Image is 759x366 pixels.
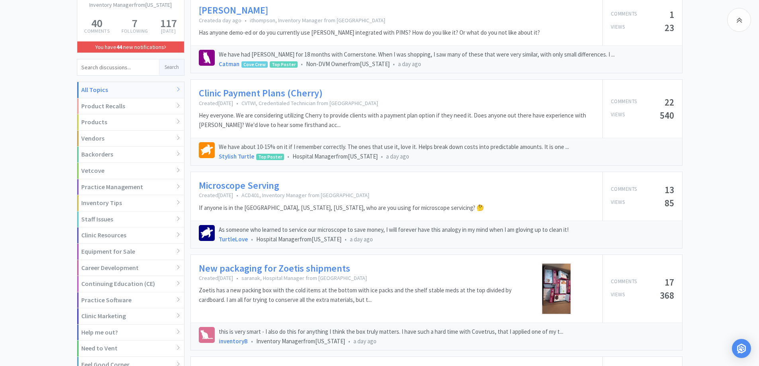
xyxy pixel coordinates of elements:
p: We have had [PERSON_NAME] for 18 months with Cornerstone. When I was shopping, I saw many of thes... [219,50,674,59]
span: • [251,337,253,345]
div: Vendors [77,131,184,147]
h5: 40 [84,18,109,29]
div: Inventory Tips [77,195,184,211]
p: Created [DATE] CVTWI, Credentialed Technician from [GEOGRAPHIC_DATA] [199,100,594,107]
p: Comments [611,185,637,194]
div: Clinic Marketing [77,308,184,325]
span: • [236,192,238,199]
div: Vetcove [77,163,184,179]
span: Top Poster [270,62,297,67]
div: Products [77,114,184,131]
div: Need to Vent [77,341,184,357]
a: Stylish Turtle [219,153,254,160]
img: IMG_9112-1755808479.jfif [541,263,571,315]
span: • [245,17,247,24]
span: • [236,274,238,282]
span: Cove Crew [242,62,267,67]
a: You have44 new notifications [77,41,184,53]
div: All Topics [77,82,184,98]
span: • [345,235,347,243]
span: • [251,235,253,243]
span: Top Poster [257,154,284,160]
h5: 23 [665,23,674,32]
p: this is very smart - I also do this for anything I think the box truly matters. I have such a har... [219,327,674,337]
h5: 85 [665,198,674,207]
span: • [301,60,303,68]
h5: 1 [669,10,674,19]
h5: 7 [122,18,148,29]
p: Comments [611,10,637,19]
p: Zoetis has a new packing box with the cold items at the bottom with ice packs and the shelf stabl... [199,286,515,305]
div: Career Development [77,260,184,276]
h5: 117 [160,18,177,29]
span: a day ago [386,153,409,160]
h5: 13 [665,185,674,194]
div: Hospital Manager from [US_STATE] [219,235,674,244]
h5: 540 [660,111,674,120]
p: Comments [611,278,637,287]
div: Equipment for Sale [77,244,184,260]
p: We have about 10-15% on it if I remember correctly. The ones that use it, love it. Helps break do... [219,142,674,152]
div: Help me out? [77,325,184,341]
h5: 22 [665,98,674,107]
p: Views [611,291,625,300]
a: Catman [219,60,239,68]
p: Views [611,111,625,120]
p: As someone who learned to service our microscope to save money, I will forever have this analogy ... [219,225,674,235]
span: • [236,100,238,107]
p: Created [DATE] saranak, Hospital Manager from [GEOGRAPHIC_DATA] [199,274,515,282]
a: TurtleLove [219,235,248,243]
div: Backorders [77,147,184,163]
span: • [348,337,350,345]
span: • [393,60,395,68]
span: a day ago [398,60,421,68]
p: Created a day ago ithompson, Inventory Manager from [GEOGRAPHIC_DATA] [199,17,540,24]
div: Practice Software [77,292,184,309]
div: Non-DVM Owner from [US_STATE] [219,59,674,69]
p: Created [DATE] ACD401, Inventory Manager from [GEOGRAPHIC_DATA] [199,192,484,199]
div: Practice Management [77,179,184,196]
span: a day ago [350,235,373,243]
div: Staff Issues [77,211,184,228]
p: Following [122,29,148,33]
div: Clinic Resources [77,227,184,244]
p: Comments [84,29,109,33]
button: Search [159,59,184,75]
h5: 17 [665,278,674,287]
p: If anyone is in the [GEOGRAPHIC_DATA], [US_STATE], [US_STATE], who are you using for microscope s... [199,203,484,213]
input: Search discussions... [77,59,159,75]
strong: 44 [116,43,122,51]
a: Microscope Serving [199,180,279,192]
div: Continuing Education (CE) [77,276,184,292]
p: Views [611,198,625,207]
a: [PERSON_NAME] [199,5,268,16]
div: Product Recalls [77,98,184,115]
a: Clinic Payment Plans (Cherry) [199,88,323,99]
p: Hey everyone. We are considering utilizing Cherry to provide clients with a payment plan option i... [199,111,594,130]
span: a day ago [353,337,377,345]
p: Comments [611,98,637,107]
p: [DATE] [160,29,177,33]
a: inventoryB [219,337,248,345]
p: Has anyone demo-ed or do you currently use [PERSON_NAME] integrated with PIMS? How do you like it... [199,28,540,37]
h5: 368 [660,291,674,300]
div: Open Intercom Messenger [732,339,751,358]
div: Inventory Manager from [US_STATE] [219,337,674,346]
span: • [287,153,289,160]
h2: Inventory Manager from [US_STATE] [77,0,184,9]
div: Hospital Manager from [US_STATE] [219,152,674,161]
p: Views [611,23,625,32]
span: • [381,153,383,160]
a: New packaging for Zoetis shipments [199,263,350,274]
